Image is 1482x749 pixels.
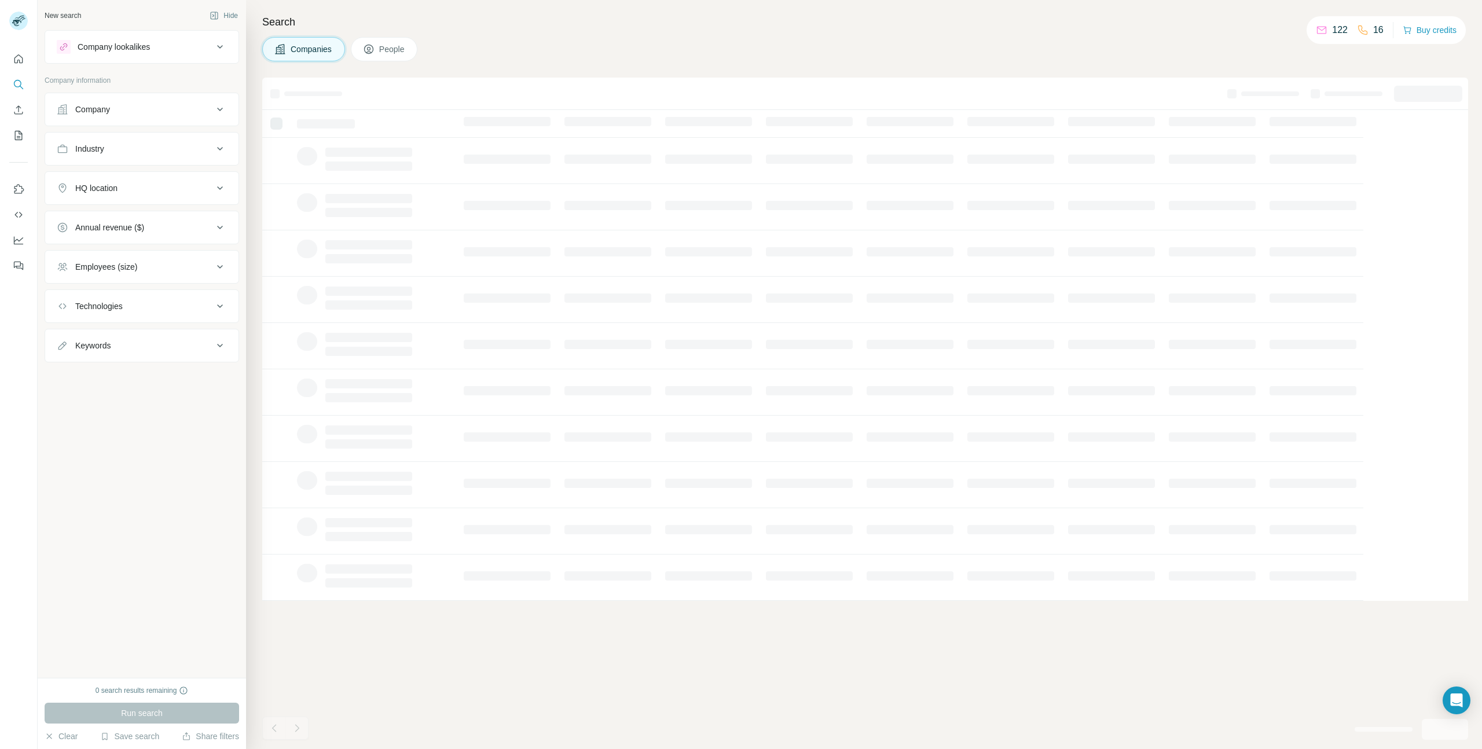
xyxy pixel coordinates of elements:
button: Technologies [45,292,239,320]
h4: Search [262,14,1468,30]
button: Company lookalikes [45,33,239,61]
button: Use Surfe on LinkedIn [9,179,28,200]
div: New search [45,10,81,21]
button: My lists [9,125,28,146]
span: People [379,43,406,55]
button: Clear [45,730,78,742]
button: Feedback [9,255,28,276]
div: Keywords [75,340,111,351]
div: 0 search results remaining [96,685,189,696]
div: HQ location [75,182,118,194]
button: Keywords [45,332,239,359]
button: Dashboard [9,230,28,251]
button: Employees (size) [45,253,239,281]
button: Enrich CSV [9,100,28,120]
div: Industry [75,143,104,155]
button: Search [9,74,28,95]
div: Technologies [75,300,123,312]
button: Buy credits [1403,22,1457,38]
p: Company information [45,75,239,86]
div: Annual revenue ($) [75,222,144,233]
div: Company [75,104,110,115]
button: Use Surfe API [9,204,28,225]
div: Employees (size) [75,261,137,273]
button: HQ location [45,174,239,202]
p: 122 [1332,23,1348,37]
p: 16 [1373,23,1384,37]
div: Open Intercom Messenger [1443,686,1470,714]
button: Share filters [182,730,239,742]
button: Quick start [9,49,28,69]
button: Industry [45,135,239,163]
div: Company lookalikes [78,41,150,53]
span: Companies [291,43,333,55]
button: Hide [201,7,246,24]
button: Company [45,96,239,123]
button: Save search [100,730,159,742]
button: Annual revenue ($) [45,214,239,241]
